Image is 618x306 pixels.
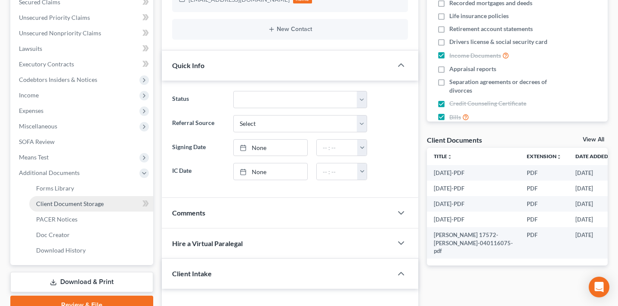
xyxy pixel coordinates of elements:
td: [DATE]-PDF [427,181,520,196]
span: Income Documents [449,51,501,60]
td: PDF [520,165,569,181]
label: Status [168,91,229,108]
span: Client Intake [172,269,212,278]
td: [DATE]-PDF [427,196,520,212]
span: Client Document Storage [36,200,104,207]
span: Unsecured Nonpriority Claims [19,29,101,37]
a: Download & Print [10,272,153,292]
td: PDF [520,227,569,259]
a: None [234,163,307,180]
span: Appraisal reports [449,65,496,73]
a: Doc Creator [29,227,153,243]
span: Life insurance policies [449,12,509,20]
div: Open Intercom Messenger [589,277,609,297]
span: Income [19,91,39,99]
span: Comments [172,209,205,217]
span: Lawsuits [19,45,42,52]
span: Credit Counseling Certificate [449,99,526,108]
a: Forms Library [29,181,153,196]
a: Titleunfold_more [434,153,452,159]
i: unfold_more [447,154,452,159]
span: Hire a Virtual Paralegal [172,239,243,247]
span: Forms Library [36,184,74,192]
span: Executory Contracts [19,60,74,68]
span: Quick Info [172,61,204,69]
td: PDF [520,196,569,212]
td: [DATE]-PDF [427,212,520,227]
span: SOFA Review [19,138,55,145]
td: PDF [520,212,569,227]
label: Signing Date [168,139,229,156]
i: unfold_more [556,154,562,159]
a: Date Added expand_more [575,153,614,159]
span: Drivers license & social security card [449,37,547,46]
a: Executory Contracts [12,56,153,72]
span: Download History [36,247,86,254]
span: Means Test [19,153,49,161]
span: Retirement account statements [449,25,533,33]
td: PDF [520,181,569,196]
div: Client Documents [427,135,482,144]
a: Unsecured Nonpriority Claims [12,25,153,41]
td: [PERSON_NAME] 17572-[PERSON_NAME]-040116075-pdf [427,227,520,259]
span: Codebtors Insiders & Notices [19,76,97,83]
span: Bills [449,113,461,122]
span: PACER Notices [36,215,77,223]
a: SOFA Review [12,134,153,150]
a: PACER Notices [29,212,153,227]
span: Miscellaneous [19,122,57,130]
a: Download History [29,243,153,258]
span: Additional Documents [19,169,80,176]
label: IC Date [168,163,229,180]
td: [DATE]-PDF [427,165,520,181]
button: New Contact [179,26,401,33]
a: None [234,140,307,156]
input: -- : -- [317,163,358,180]
label: Referral Source [168,115,229,132]
span: Separation agreements or decrees of divorces [449,78,555,95]
input: -- : -- [317,140,358,156]
a: Client Document Storage [29,196,153,212]
a: Unsecured Priority Claims [12,10,153,25]
a: Extensionunfold_more [527,153,562,159]
span: Doc Creator [36,231,70,238]
span: Expenses [19,107,43,114]
a: Lawsuits [12,41,153,56]
span: Unsecured Priority Claims [19,14,90,21]
a: View All [583,137,604,143]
